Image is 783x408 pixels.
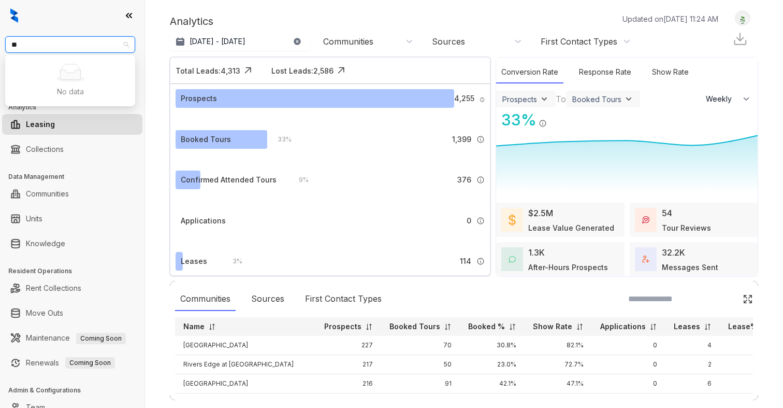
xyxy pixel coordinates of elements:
[457,174,471,186] span: 376
[720,374,777,393] td: 3.0%
[662,262,718,273] div: Messages Sent
[525,355,592,374] td: 72.7%
[649,323,657,331] img: sorting
[381,336,460,355] td: 70
[324,321,361,332] p: Prospects
[592,336,665,355] td: 0
[476,176,485,184] img: Info
[525,336,592,355] td: 82.1%
[480,97,485,103] img: Info
[8,172,144,181] h3: Data Management
[316,355,381,374] td: 217
[674,321,700,332] p: Leases
[271,65,334,76] div: Lost Leads: 2,586
[65,357,115,369] span: Coming Soon
[576,323,584,331] img: sorting
[323,36,373,47] div: Communities
[170,32,310,51] button: [DATE] - [DATE]
[622,13,718,24] p: Updated on [DATE] 11:24 AM
[662,207,672,219] div: 54
[728,321,758,332] p: Lease%
[720,355,777,374] td: 1.0%
[2,303,142,323] li: Move Outs
[541,36,617,47] div: First Contact Types
[334,63,349,78] img: Click Icon
[288,174,309,186] div: 9 %
[592,374,665,393] td: 0
[381,355,460,374] td: 50
[18,86,123,97] div: No data
[181,215,226,227] div: Applications
[246,287,289,311] div: Sources
[572,95,621,104] div: Booked Tours
[181,256,207,267] div: Leases
[175,287,236,311] div: Communities
[476,217,485,225] img: Info
[2,184,142,204] li: Communities
[592,355,665,374] td: 0
[2,139,142,160] li: Collections
[700,90,758,108] button: Weekly
[528,222,614,233] div: Lease Value Generated
[642,256,649,263] img: TotalFum
[460,336,525,355] td: 30.8%
[721,294,730,303] img: SearchIcon
[528,207,553,219] div: $2.5M
[190,36,245,47] p: [DATE] - [DATE]
[468,321,505,332] p: Booked %
[476,257,485,265] img: Info
[496,108,536,132] div: 33 %
[509,214,516,226] img: LeaseValue
[208,323,216,331] img: sorting
[316,374,381,393] td: 216
[642,216,649,223] img: TourReviews
[26,184,69,204] a: Communities
[539,94,549,104] img: ViewFilterArrow
[26,233,65,254] a: Knowledge
[539,119,547,128] img: Info
[175,336,316,355] td: [GEOGRAPHIC_DATA]
[240,63,256,78] img: Click Icon
[26,353,115,373] a: RenewalsComing Soon
[665,355,720,374] td: 2
[381,374,460,393] td: 91
[2,233,142,254] li: Knowledge
[525,374,592,393] td: 47.1%
[452,134,471,145] span: 1,399
[528,262,608,273] div: After-Hours Prospects
[8,266,144,276] h3: Resident Operations
[26,139,64,160] a: Collections
[496,61,563,83] div: Conversion Rate
[732,31,748,47] img: Download
[476,135,485,144] img: Info
[8,386,144,395] h3: Admin & Configurations
[316,336,381,355] td: 227
[528,246,545,259] div: 1.3K
[10,8,18,23] img: logo
[2,328,142,348] li: Maintenance
[720,336,777,355] td: 2.0%
[181,93,217,104] div: Prospects
[662,246,685,259] div: 32.2K
[706,94,737,104] span: Weekly
[175,374,316,393] td: [GEOGRAPHIC_DATA]
[2,278,142,299] li: Rent Collections
[460,256,471,267] span: 114
[574,61,636,83] div: Response Rate
[2,69,142,90] li: Leads
[467,215,471,227] span: 0
[444,323,452,331] img: sorting
[600,321,646,332] p: Applications
[365,323,373,331] img: sorting
[662,222,711,233] div: Tour Reviews
[183,321,205,332] p: Name
[454,93,474,104] span: 4,255
[2,353,142,373] li: Renewals
[175,355,316,374] td: Rivers Edge at [GEOGRAPHIC_DATA]
[665,336,720,355] td: 4
[26,208,42,229] a: Units
[704,323,712,331] img: sorting
[432,36,465,47] div: Sources
[556,93,566,105] div: To
[170,13,213,29] p: Analytics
